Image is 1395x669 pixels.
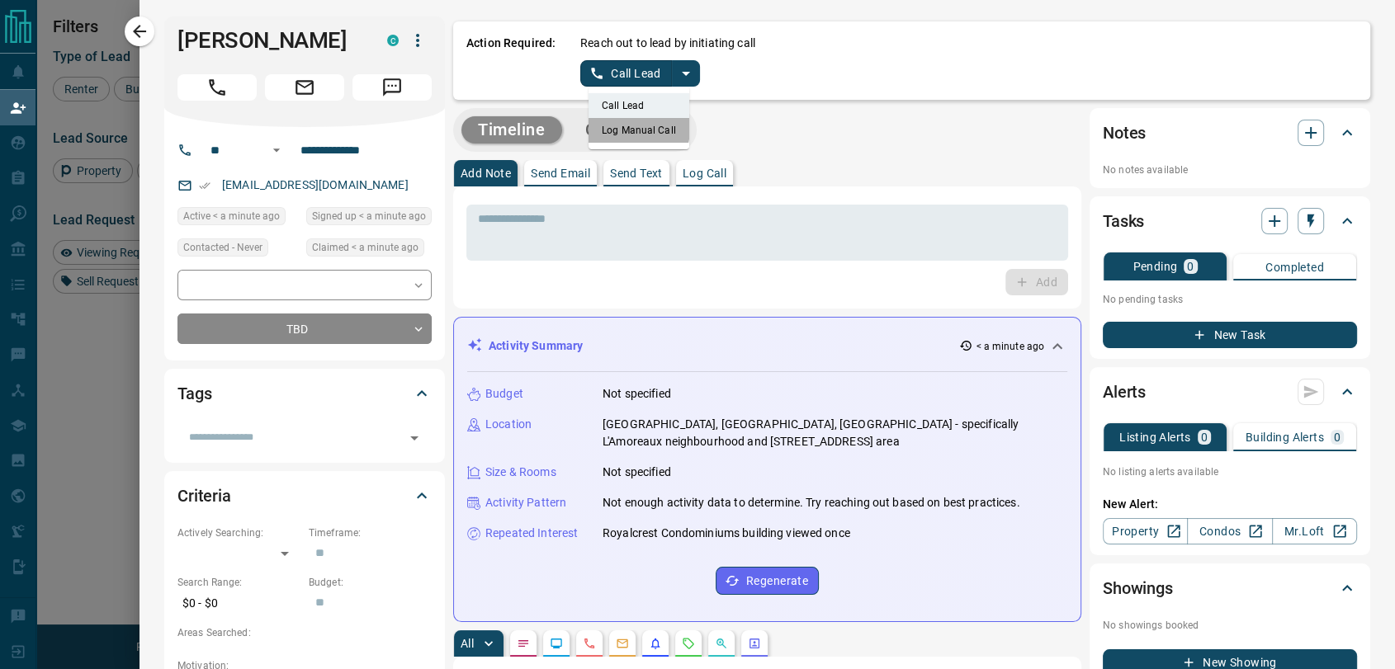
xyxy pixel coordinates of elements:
p: Completed [1265,261,1324,273]
div: Alerts [1103,372,1357,412]
p: Size & Rooms [485,464,556,481]
p: Not specified [603,385,671,403]
div: TBD [177,313,432,344]
svg: Calls [583,637,596,650]
span: Contacted - Never [183,239,262,256]
a: Condos [1187,518,1272,544]
div: Criteria [177,476,432,516]
button: Open [403,426,426,450]
button: Call Lead [580,60,672,87]
span: Claimed < a minute ago [312,239,418,256]
div: Mon Oct 13 2025 [306,238,432,261]
span: Email [265,74,344,101]
svg: Emails [616,637,629,650]
p: Log Call [683,167,726,179]
p: 0 [1334,431,1341,443]
svg: Agent Actions [748,637,761,650]
div: Activity Summary< a minute ago [467,331,1067,361]
svg: Notes [517,637,530,650]
p: Pending [1133,261,1177,272]
p: No notes available [1103,163,1357,177]
h2: Tasks [1103,208,1144,234]
svg: Listing Alerts [649,637,662,650]
p: 0 [1201,431,1208,443]
p: Listing Alerts [1119,431,1191,443]
p: Action Required: [466,35,556,87]
p: Building Alerts [1246,431,1324,443]
p: No listing alerts available [1103,464,1357,479]
p: New Alert: [1103,496,1357,513]
p: Send Email [531,167,590,179]
h2: Criteria [177,483,231,509]
p: Areas Searched: [177,625,432,640]
h1: [PERSON_NAME] [177,27,362,54]
p: < a minute ago [976,339,1044,354]
p: $0 - $0 [177,590,300,617]
button: Campaigns [569,116,688,144]
button: Open [267,140,286,160]
svg: Opportunities [715,637,728,650]
h2: Alerts [1103,379,1146,405]
span: Message [352,74,432,101]
div: Tags [177,374,432,413]
a: Property [1103,518,1188,544]
div: Tasks [1103,201,1357,241]
p: Repeated Interest [485,525,578,542]
div: condos.ca [387,35,399,46]
button: Regenerate [716,567,819,595]
span: Call [177,74,257,101]
p: Activity Pattern [485,494,566,511]
p: All [461,638,474,649]
p: Add Note [461,167,511,179]
h2: Notes [1103,120,1146,146]
h2: Tags [177,380,211,407]
div: Notes [1103,113,1357,153]
a: [EMAIL_ADDRESS][DOMAIN_NAME] [222,178,409,191]
p: Not enough activity data to determine. Try reaching out based on best practices. [603,494,1020,511]
p: Reach out to lead by initiating call [580,35,755,52]
svg: Requests [682,637,695,650]
p: Budget [485,385,523,403]
span: Signed up < a minute ago [312,208,426,224]
p: [GEOGRAPHIC_DATA], [GEOGRAPHIC_DATA], [GEOGRAPHIC_DATA] - specifically L'Amoreaux neighbourhood a... [603,416,1067,450]
li: Log Manual Call [589,118,689,143]
p: Location [485,416,532,433]
button: Timeline [461,116,562,144]
p: Actively Searching: [177,525,300,540]
h2: Showings [1103,575,1173,601]
button: New Task [1103,322,1357,348]
div: Mon Oct 13 2025 [306,207,432,230]
p: No pending tasks [1103,287,1357,312]
p: 0 [1187,261,1194,272]
svg: Email Verified [199,180,210,191]
li: Call Lead [589,93,689,118]
span: Active < a minute ago [183,208,280,224]
div: Showings [1103,568,1357,608]
p: Not specified [603,464,671,481]
a: Mr.Loft [1272,518,1357,544]
svg: Lead Browsing Activity [550,637,563,650]
p: Timeframe: [309,525,432,540]
p: Send Text [610,167,663,179]
p: Activity Summary [489,337,583,355]
p: Search Range: [177,575,300,590]
div: Mon Oct 13 2025 [177,207,298,230]
p: Budget: [309,575,432,590]
p: No showings booked [1103,618,1357,633]
div: split button [580,60,700,87]
p: Royalcrest Condominiums building viewed once [603,525,850,542]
